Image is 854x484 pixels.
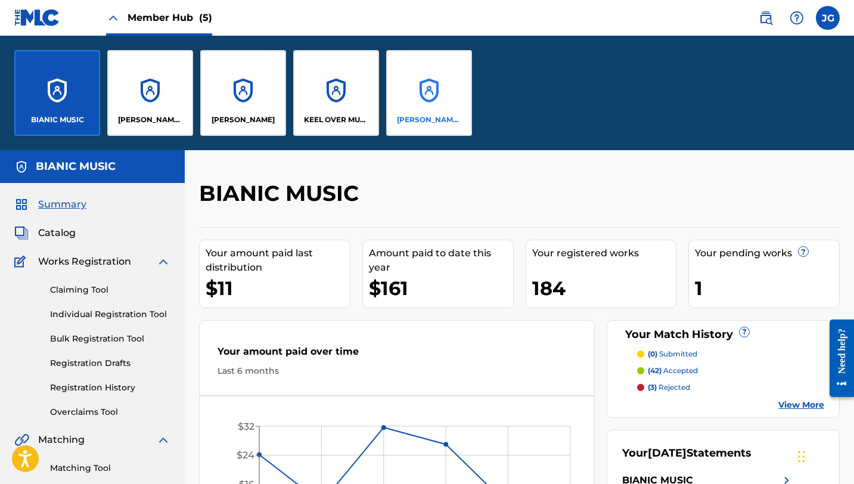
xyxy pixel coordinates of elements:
[14,255,30,269] img: Works Registration
[199,12,212,23] span: (5)
[50,462,170,474] a: Matching Tool
[648,349,697,359] p: submitted
[821,310,854,406] iframe: Resource Center
[622,327,824,343] div: Your Match History
[790,11,804,25] img: help
[637,382,824,393] a: (3) rejected
[206,246,350,275] div: Your amount paid last distribution
[778,399,824,411] a: View More
[38,433,85,447] span: Matching
[648,446,687,460] span: [DATE]
[50,406,170,418] a: Overclaims Tool
[107,50,193,136] a: Accounts[PERSON_NAME] MUSIC
[695,246,839,260] div: Your pending works
[14,9,60,26] img: MLC Logo
[622,445,751,461] div: Your Statements
[200,50,286,136] a: Accounts[PERSON_NAME]
[532,246,676,260] div: Your registered works
[532,275,676,302] div: 184
[648,383,657,392] span: (3)
[754,6,778,30] a: Public Search
[212,114,275,125] p: JOE LYNN TURNER
[386,50,472,136] a: Accounts[PERSON_NAME] SOUNDWORKS
[199,180,365,207] h2: BIANIC MUSIC
[798,439,805,474] div: Drag
[14,50,100,136] a: AccountsBIANIC MUSIC
[369,275,513,302] div: $161
[50,381,170,394] a: Registration History
[785,6,809,30] div: Help
[50,333,170,345] a: Bulk Registration Tool
[397,114,462,125] p: TEE LOPES SOUNDWORKS
[14,160,29,174] img: Accounts
[648,365,698,376] p: accepted
[799,247,808,256] span: ?
[648,366,662,375] span: (42)
[106,11,120,25] img: Close
[218,345,576,365] div: Your amount paid over time
[237,449,254,461] tspan: $24
[218,365,576,377] div: Last 6 months
[50,308,170,321] a: Individual Registration Tool
[740,327,749,337] span: ?
[206,275,350,302] div: $11
[759,11,773,25] img: search
[14,226,76,240] a: CatalogCatalog
[14,433,29,447] img: Matching
[38,197,86,212] span: Summary
[695,275,839,302] div: 1
[794,427,854,484] iframe: Chat Widget
[14,226,29,240] img: Catalog
[648,349,657,358] span: (0)
[816,6,840,30] div: User Menu
[637,349,824,359] a: (0) submitted
[293,50,379,136] a: AccountsKEEL OVER MUSIC
[238,421,254,432] tspan: $32
[38,226,76,240] span: Catalog
[637,365,824,376] a: (42) accepted
[156,255,170,269] img: expand
[50,357,170,370] a: Registration Drafts
[156,433,170,447] img: expand
[369,246,513,275] div: Amount paid to date this year
[38,255,131,269] span: Works Registration
[128,11,212,24] span: Member Hub
[304,114,369,125] p: KEEL OVER MUSIC
[31,114,84,125] p: BIANIC MUSIC
[36,160,116,173] h5: BIANIC MUSIC
[50,284,170,296] a: Claiming Tool
[118,114,183,125] p: JACK RUSSELL MUSIC
[14,197,86,212] a: SummarySummary
[648,382,690,393] p: rejected
[14,197,29,212] img: Summary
